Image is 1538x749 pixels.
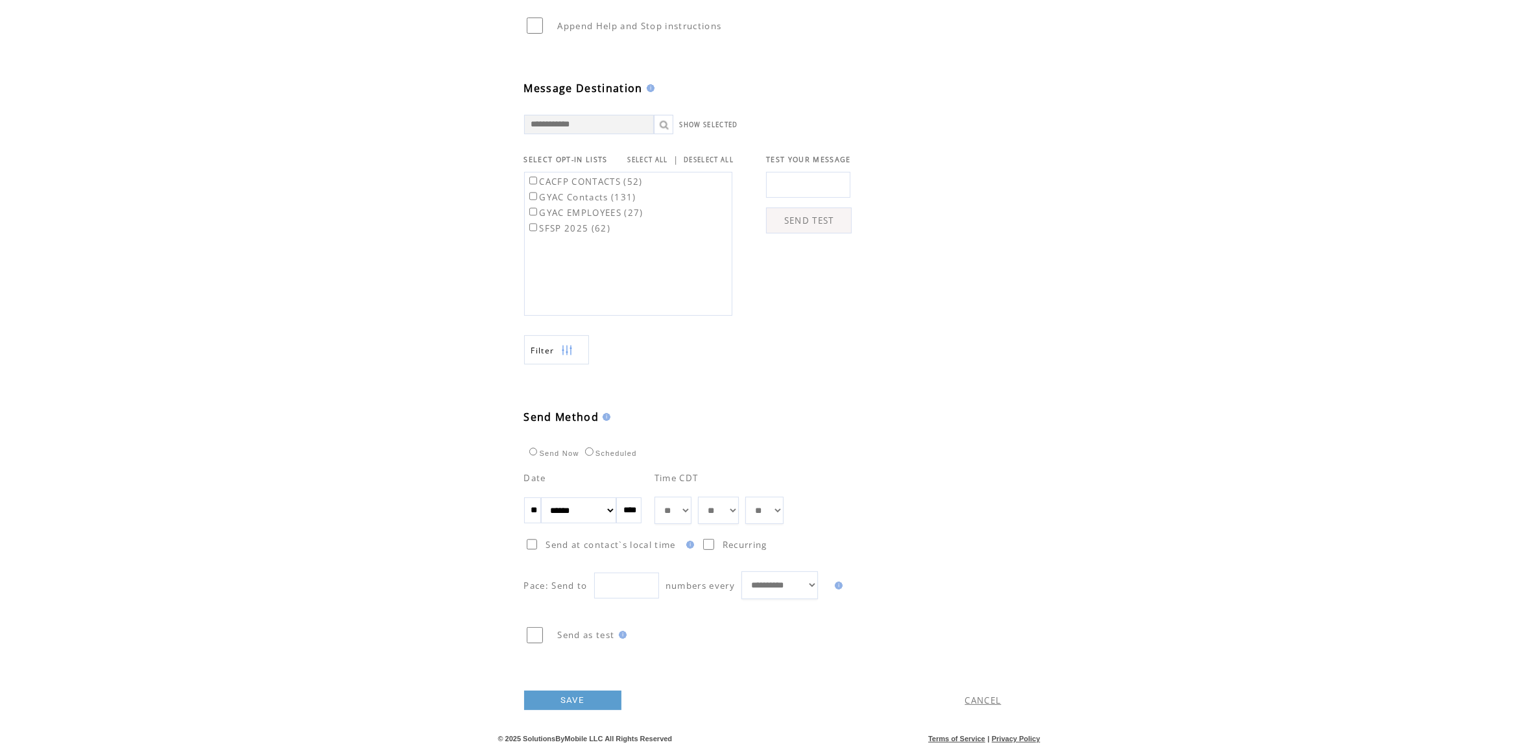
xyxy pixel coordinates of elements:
[992,735,1040,743] a: Privacy Policy
[666,580,735,591] span: numbers every
[529,176,538,185] input: CACFP CONTACTS (52)
[531,345,555,356] span: Show filters
[766,208,852,233] a: SEND TEST
[498,735,673,743] span: © 2025 SolutionsByMobile LLC All Rights Reserved
[527,207,643,219] label: GYAC EMPLOYEES (27)
[558,629,615,641] span: Send as test
[585,447,594,456] input: Scheduled
[546,539,675,551] span: Send at contact`s local time
[682,541,694,549] img: help.gif
[928,735,985,743] a: Terms of Service
[527,176,643,187] label: CACFP CONTACTS (52)
[524,155,608,164] span: SELECT OPT-IN LISTS
[615,631,627,639] img: help.gif
[831,582,843,589] img: help.gif
[655,472,699,484] span: Time CDT
[529,208,538,216] input: GYAC EMPLOYEES (27)
[628,156,668,164] a: SELECT ALL
[524,81,643,95] span: Message Destination
[526,449,579,457] label: Send Now
[965,695,1002,706] a: CANCEL
[673,154,679,165] span: |
[987,735,989,743] span: |
[524,335,589,364] a: Filter
[529,192,538,200] input: GYAC Contacts (131)
[527,191,636,203] label: GYAC Contacts (131)
[524,410,599,424] span: Send Method
[599,413,610,421] img: help.gif
[524,472,546,484] span: Date
[643,84,655,92] img: help.gif
[680,121,738,129] a: SHOW SELECTED
[558,20,722,32] span: Append Help and Stop instructions
[723,539,767,551] span: Recurring
[766,155,851,164] span: TEST YOUR MESSAGE
[524,691,621,710] a: SAVE
[561,336,573,365] img: filters.png
[684,156,734,164] a: DESELECT ALL
[527,222,611,234] label: SFSP 2025 (62)
[529,447,538,456] input: Send Now
[529,223,538,232] input: SFSP 2025 (62)
[524,580,588,591] span: Pace: Send to
[582,449,637,457] label: Scheduled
